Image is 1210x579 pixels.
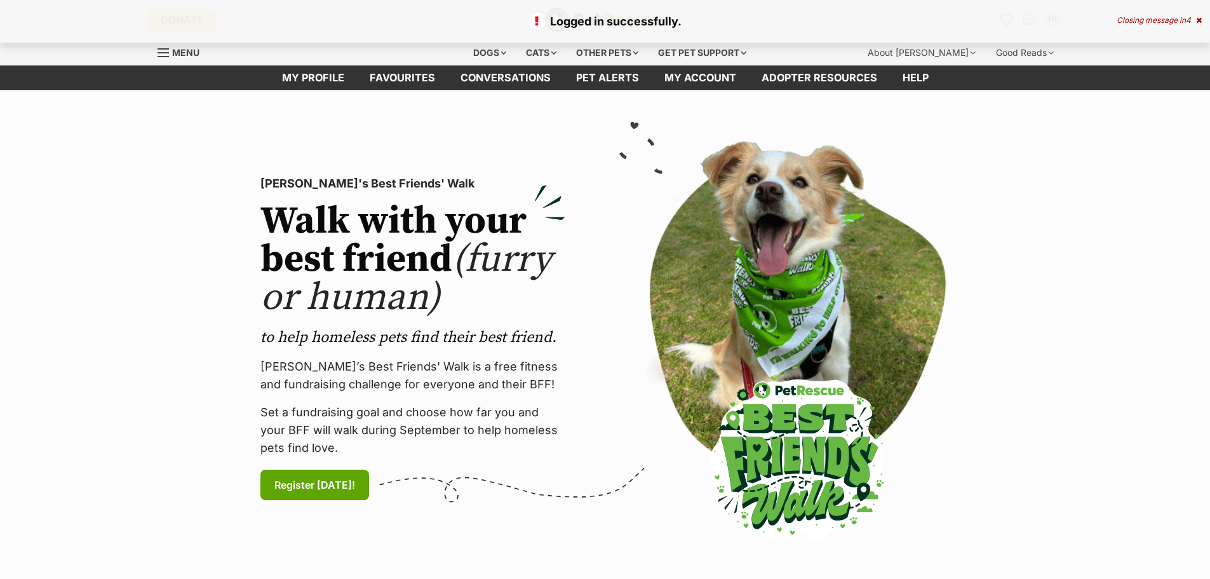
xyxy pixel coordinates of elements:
[274,477,355,493] span: Register [DATE]!
[464,40,515,65] div: Dogs
[567,40,647,65] div: Other pets
[649,40,755,65] div: Get pet support
[357,65,448,90] a: Favourites
[260,236,552,322] span: (furry or human)
[260,327,565,348] p: to help homeless pets find their best friend.
[260,470,369,500] a: Register [DATE]!
[260,358,565,393] p: [PERSON_NAME]’s Best Friends' Walk is a free fitness and fundraising challenge for everyone and t...
[260,175,565,193] p: [PERSON_NAME]'s Best Friends' Walk
[563,65,652,90] a: Pet alerts
[987,40,1063,65] div: Good Reads
[859,40,985,65] div: About [PERSON_NAME]
[517,40,565,65] div: Cats
[260,203,565,317] h2: Walk with your best friend
[172,47,199,58] span: Menu
[749,65,890,90] a: Adopter resources
[652,65,749,90] a: My account
[269,65,357,90] a: My profile
[158,40,208,63] a: Menu
[448,65,563,90] a: conversations
[890,65,941,90] a: Help
[260,404,565,457] p: Set a fundraising goal and choose how far you and your BFF will walk during September to help hom...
